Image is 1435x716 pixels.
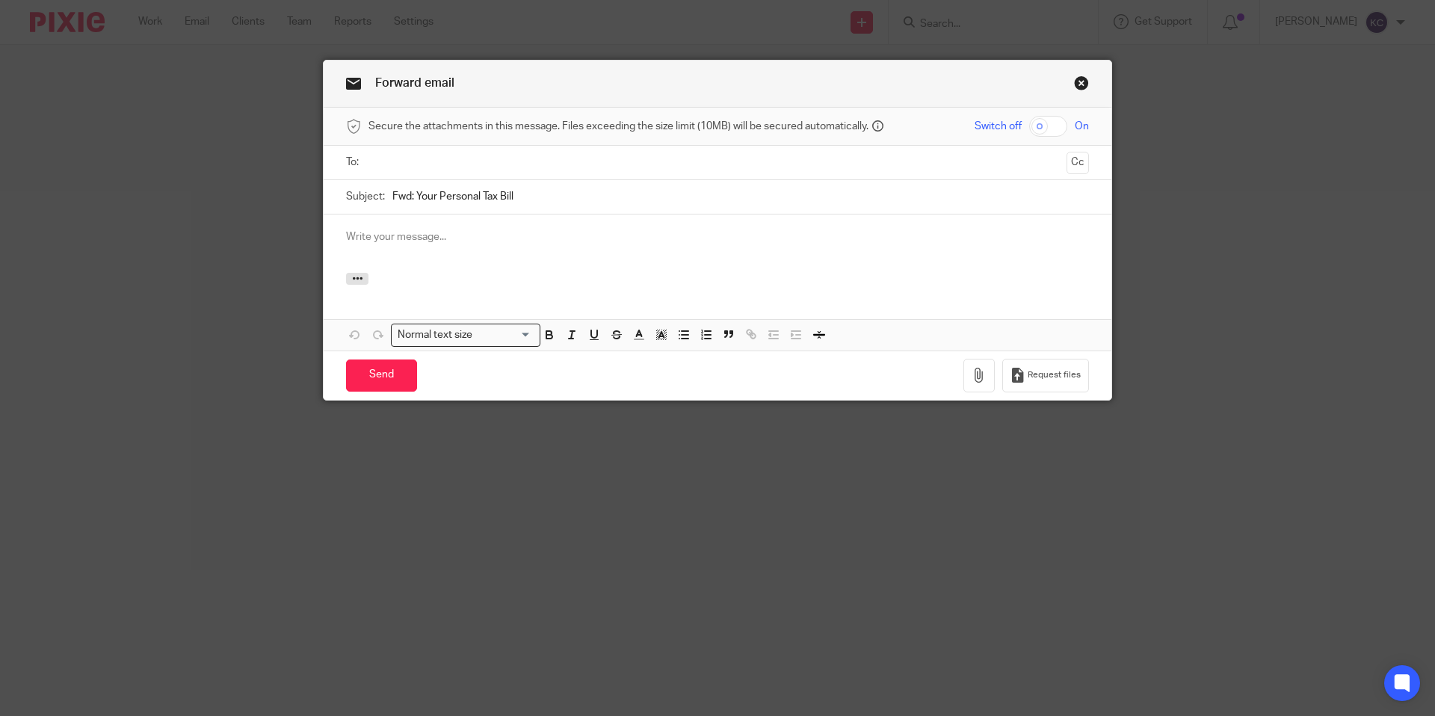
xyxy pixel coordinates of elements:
button: Request files [1002,359,1089,392]
span: Forward email [375,77,454,89]
label: Subject: [346,189,385,204]
input: Search for option [478,327,531,343]
div: Search for option [391,324,540,347]
span: Secure the attachments in this message. Files exceeding the size limit (10MB) will be secured aut... [368,119,868,134]
span: Request files [1028,369,1081,381]
a: Close this dialog window [1074,75,1089,96]
button: Cc [1067,152,1089,174]
span: On [1075,119,1089,134]
input: Send [346,359,417,392]
label: To: [346,155,362,170]
span: Switch off [975,119,1022,134]
span: Normal text size [395,327,476,343]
